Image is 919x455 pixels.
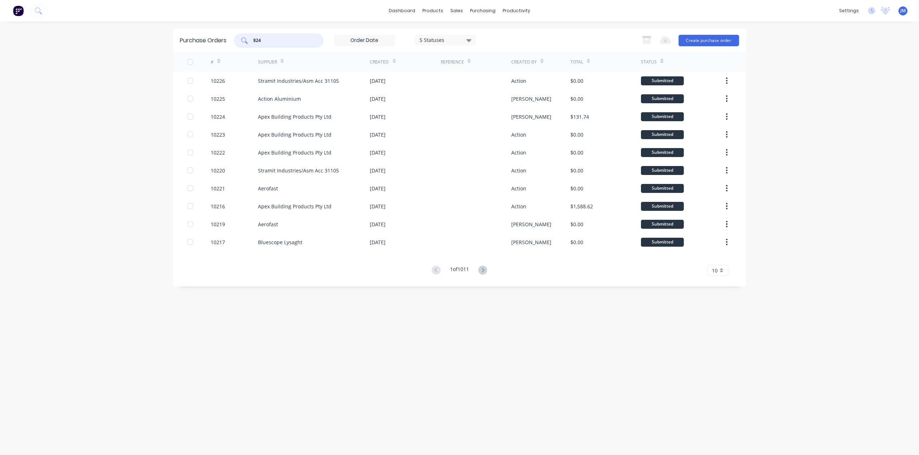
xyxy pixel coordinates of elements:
div: $0.00 [570,238,583,246]
div: Action [511,185,526,192]
div: Submitted [641,220,684,229]
div: 10225 [211,95,225,103]
div: [DATE] [370,131,386,138]
div: 10217 [211,238,225,246]
div: 10222 [211,149,225,156]
div: Stramit Industries/Asm Acc 31105 [258,77,339,85]
div: 10223 [211,131,225,138]
div: Status [641,59,657,65]
div: [DATE] [370,95,386,103]
div: settings [836,5,862,16]
div: Action [511,131,526,138]
div: $0.00 [570,77,583,85]
div: [DATE] [370,113,386,120]
div: Total [570,59,583,65]
div: productivity [499,5,534,16]
div: Apex Building Products Pty Ltd [258,149,331,156]
div: 10221 [211,185,225,192]
div: Action [511,203,526,210]
div: sales [447,5,466,16]
button: Create purchase order [679,35,739,46]
div: Apex Building Products Pty Ltd [258,113,331,120]
div: [PERSON_NAME] [511,238,551,246]
div: [DATE] [370,77,386,85]
div: [DATE] [370,167,386,174]
div: Created [370,59,389,65]
div: 10224 [211,113,225,120]
div: [DATE] [370,238,386,246]
div: [DATE] [370,149,386,156]
div: Submitted [641,112,684,121]
div: Bluescope Lysaght [258,238,302,246]
div: Supplier [258,59,277,65]
div: Apex Building Products Pty Ltd [258,131,331,138]
div: Action Aluminium [258,95,301,103]
input: Search purchase orders... [253,37,312,44]
div: $0.00 [570,221,583,228]
img: Factory [13,5,24,16]
div: [PERSON_NAME] [511,95,551,103]
div: Submitted [641,76,684,85]
div: [DATE] [370,185,386,192]
div: Submitted [641,238,684,247]
div: $0.00 [570,167,583,174]
div: $0.00 [570,185,583,192]
div: Action [511,149,526,156]
div: purchasing [466,5,499,16]
div: $0.00 [570,131,583,138]
div: Apex Building Products Pty Ltd [258,203,331,210]
div: [DATE] [370,203,386,210]
div: $1,588.62 [570,203,593,210]
div: Submitted [641,130,684,139]
div: # [211,59,214,65]
div: Submitted [641,94,684,103]
div: Created By [511,59,537,65]
div: 10220 [211,167,225,174]
div: Reference [441,59,464,65]
div: $0.00 [570,95,583,103]
div: Submitted [641,148,684,157]
div: Submitted [641,166,684,175]
div: [DATE] [370,221,386,228]
div: Action [511,77,526,85]
div: Action [511,167,526,174]
div: $131.74 [570,113,589,120]
div: 10226 [211,77,225,85]
div: Submitted [641,184,684,193]
div: [PERSON_NAME] [511,113,551,120]
div: products [419,5,447,16]
span: JM [900,8,906,14]
div: Submitted [641,202,684,211]
div: Aerofast [258,221,278,228]
div: 5 Statuses [420,36,471,44]
div: 1 of 1011 [450,265,469,276]
span: 10 [712,267,718,274]
a: dashboard [385,5,419,16]
div: $0.00 [570,149,583,156]
div: Purchase Orders [180,36,227,45]
div: 10216 [211,203,225,210]
div: Stramit Industries/Asm Acc 31105 [258,167,339,174]
div: 10219 [211,221,225,228]
input: Order Date [335,35,395,46]
div: Aerofast [258,185,278,192]
div: [PERSON_NAME] [511,221,551,228]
